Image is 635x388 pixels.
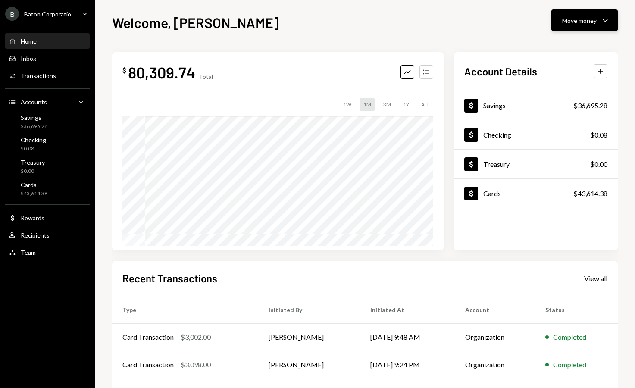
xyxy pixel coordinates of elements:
[380,98,394,111] div: 3M
[21,168,45,175] div: $0.00
[21,136,46,144] div: Checking
[454,120,618,149] a: Checking$0.08
[562,16,597,25] div: Move money
[400,98,413,111] div: 1Y
[483,160,510,168] div: Treasury
[584,273,607,283] a: View all
[21,98,47,106] div: Accounts
[258,296,360,323] th: Initiated By
[5,134,90,154] a: Checking$0.08
[24,10,75,18] div: Baton Corporatio...
[455,351,535,379] td: Organization
[5,111,90,132] a: Savings$36,695.28
[464,64,537,78] h2: Account Details
[553,332,586,342] div: Completed
[553,360,586,370] div: Completed
[418,98,433,111] div: ALL
[122,360,174,370] div: Card Transaction
[199,73,213,80] div: Total
[21,249,36,256] div: Team
[5,7,19,21] div: B
[5,227,90,243] a: Recipients
[360,323,455,351] td: [DATE] 9:48 AM
[5,50,90,66] a: Inbox
[5,244,90,260] a: Team
[340,98,355,111] div: 1W
[21,190,47,197] div: $43,614.38
[573,188,607,199] div: $43,614.38
[584,274,607,283] div: View all
[258,323,360,351] td: [PERSON_NAME]
[483,189,501,197] div: Cards
[128,63,195,82] div: 80,309.74
[181,360,211,370] div: $3,098.00
[5,210,90,225] a: Rewards
[122,332,174,342] div: Card Transaction
[360,351,455,379] td: [DATE] 9:24 PM
[258,351,360,379] td: [PERSON_NAME]
[21,114,47,121] div: Savings
[21,72,56,79] div: Transactions
[455,323,535,351] td: Organization
[454,150,618,178] a: Treasury$0.00
[535,296,618,323] th: Status
[5,94,90,110] a: Accounts
[5,68,90,83] a: Transactions
[21,159,45,166] div: Treasury
[21,145,46,153] div: $0.08
[122,271,217,285] h2: Recent Transactions
[21,123,47,130] div: $36,695.28
[360,98,375,111] div: 1M
[181,332,211,342] div: $3,002.00
[590,159,607,169] div: $0.00
[360,296,455,323] th: Initiated At
[551,9,618,31] button: Move money
[21,214,44,222] div: Rewards
[21,38,37,45] div: Home
[454,91,618,120] a: Savings$36,695.28
[455,296,535,323] th: Account
[5,178,90,199] a: Cards$43,614.38
[5,33,90,49] a: Home
[483,131,511,139] div: Checking
[573,100,607,111] div: $36,695.28
[21,55,36,62] div: Inbox
[112,296,258,323] th: Type
[454,179,618,208] a: Cards$43,614.38
[5,156,90,177] a: Treasury$0.00
[112,14,279,31] h1: Welcome, [PERSON_NAME]
[122,66,126,75] div: $
[483,101,506,110] div: Savings
[590,130,607,140] div: $0.08
[21,181,47,188] div: Cards
[21,232,50,239] div: Recipients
